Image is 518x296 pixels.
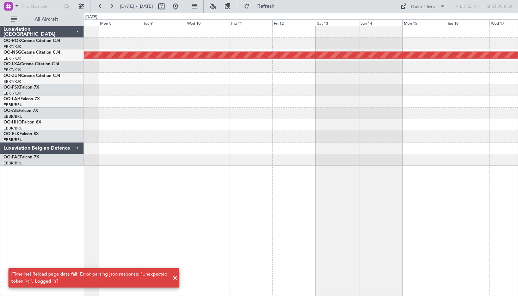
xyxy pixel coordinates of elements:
[4,155,20,159] span: OO-FAE
[402,19,446,26] div: Mon 15
[4,74,21,78] span: OO-ZUN
[4,50,60,55] a: OO-NSGCessna Citation CJ4
[411,4,435,11] div: Quick Links
[4,109,38,113] a: OO-AIEFalcon 7X
[229,19,272,26] div: Thu 11
[4,161,23,166] a: EBBR/BRU
[4,97,40,101] a: OO-LAHFalcon 7X
[21,1,62,12] input: Trip Number
[4,114,23,119] a: EBBR/BRU
[4,67,21,73] a: EBKT/KJK
[4,50,21,55] span: OO-NSG
[4,91,21,96] a: EBKT/KJK
[4,85,39,90] a: OO-FSXFalcon 7X
[11,271,169,285] div: [Timeline] Reload page data fail: Error parsing json response: 'Unexpected token '<''. Logged in?
[4,132,19,136] span: OO-ELK
[241,1,283,12] button: Refresh
[4,39,21,43] span: OO-ROK
[142,19,185,26] div: Tue 9
[4,74,60,78] a: OO-ZUNCessna Citation CJ4
[4,44,21,49] a: EBKT/KJK
[4,109,19,113] span: OO-AIE
[186,19,229,26] div: Wed 10
[4,85,20,90] span: OO-FSX
[4,39,60,43] a: OO-ROKCessna Citation CJ4
[4,56,21,61] a: EBKT/KJK
[4,137,23,143] a: EBBR/BRU
[4,126,23,131] a: EBBR/BRU
[4,79,21,84] a: EBKT/KJK
[18,17,74,22] span: All Aircraft
[4,120,41,125] a: OO-HHOFalcon 8X
[4,155,39,159] a: OO-FAEFalcon 7X
[4,62,20,66] span: OO-LXA
[4,132,39,136] a: OO-ELKFalcon 8X
[99,19,142,26] div: Mon 8
[4,102,23,108] a: EBBR/BRU
[446,19,489,26] div: Tue 16
[397,1,449,12] button: Quick Links
[251,4,281,9] span: Refresh
[4,120,22,125] span: OO-HHO
[359,19,402,26] div: Sun 14
[120,3,153,10] span: [DATE] - [DATE]
[4,97,20,101] span: OO-LAH
[316,19,359,26] div: Sat 13
[4,62,59,66] a: OO-LXACessna Citation CJ4
[85,14,97,20] div: [DATE]
[8,14,76,25] button: All Aircraft
[272,19,316,26] div: Fri 12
